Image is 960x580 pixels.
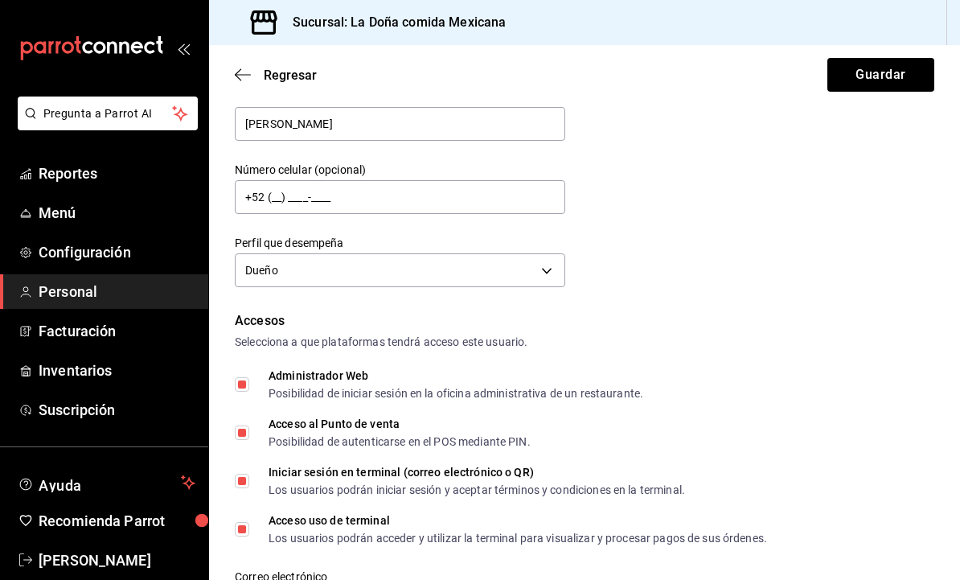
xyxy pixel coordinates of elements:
div: Los usuarios podrán acceder y utilizar la terminal para visualizar y procesar pagos de sus órdenes. [269,533,767,544]
div: Accesos [235,311,934,331]
div: Selecciona a que plataformas tendrá acceso este usuario. [235,334,934,351]
span: Personal [39,281,195,302]
label: Número celular (opcional) [235,164,565,175]
a: Pregunta a Parrot AI [11,117,198,134]
span: Ayuda [39,473,174,492]
span: Suscripción [39,399,195,421]
div: Acceso uso de terminal [269,515,767,526]
label: Perfil que desempeña [235,237,565,249]
div: Dueño [235,253,565,287]
div: Posibilidad de autenticarse en el POS mediante PIN. [269,436,531,447]
button: Regresar [235,68,317,83]
span: Recomienda Parrot [39,510,195,532]
div: Iniciar sesión en terminal (correo electrónico o QR) [269,467,685,478]
span: Facturación [39,320,195,342]
span: [PERSON_NAME] [39,549,195,571]
span: Menú [39,202,195,224]
button: Guardar [827,58,934,92]
button: Pregunta a Parrot AI [18,97,198,130]
span: Inventarios [39,360,195,381]
span: Pregunta a Parrot AI [43,105,173,122]
div: Posibilidad de iniciar sesión en la oficina administrativa de un restaurante. [269,388,643,399]
button: open_drawer_menu [177,42,190,55]
span: Reportes [39,162,195,184]
div: Acceso al Punto de venta [269,418,531,430]
span: Regresar [264,68,317,83]
h3: Sucursal: La Doña comida Mexicana [280,13,506,32]
span: Configuración [39,241,195,263]
div: Administrador Web [269,370,643,381]
div: Los usuarios podrán iniciar sesión y aceptar términos y condiciones en la terminal. [269,484,685,496]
